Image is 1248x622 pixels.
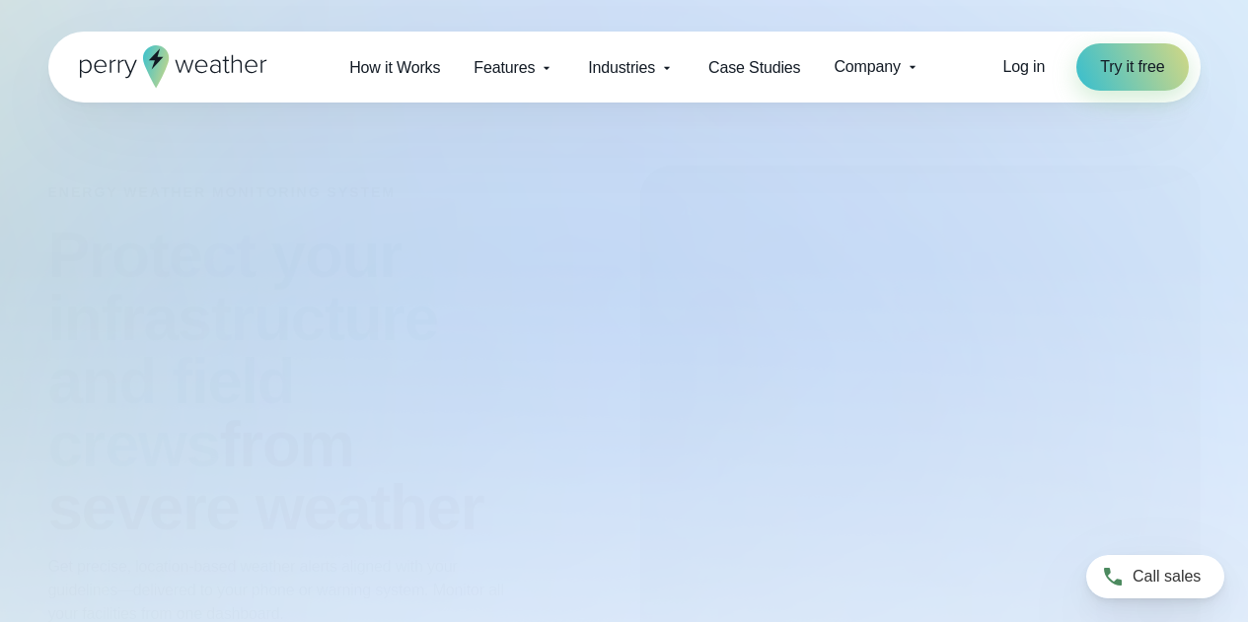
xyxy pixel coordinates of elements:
a: Log in [1003,55,1046,79]
a: How it Works [332,47,457,88]
span: Case Studies [708,56,800,80]
span: Log in [1003,58,1046,75]
span: Industries [588,56,655,80]
span: Features [474,56,535,80]
a: Call sales [1086,555,1224,598]
span: Call sales [1133,565,1201,588]
span: Company [834,55,900,79]
a: Try it free [1076,43,1188,91]
a: Case Studies [692,47,817,88]
span: Try it free [1100,55,1164,79]
span: How it Works [349,56,440,80]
